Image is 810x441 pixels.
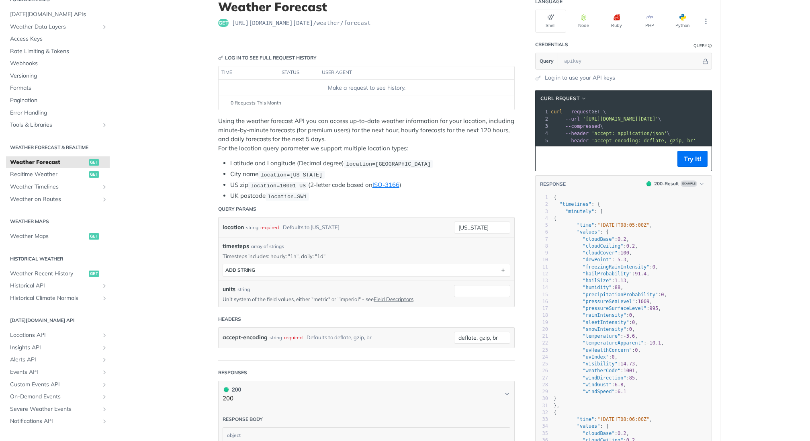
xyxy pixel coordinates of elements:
a: Locations APIShow subpages for Locations API [6,329,110,341]
div: Query Params [218,205,256,213]
span: location=SW1 [268,193,307,199]
span: get [89,159,99,166]
div: 14 [536,284,548,291]
div: 12 [536,271,548,277]
span: : , [554,292,667,297]
span: --request [565,109,591,115]
span: : , [554,278,629,283]
span: 995 [649,306,658,311]
span: "pressureSeaLevel" [583,299,635,304]
a: Rate Limiting & Tokens [6,45,110,57]
a: Weather Recent Historyget [6,268,110,280]
span: Query [540,57,554,65]
span: --header [565,138,589,144]
span: "minutely" [565,209,594,214]
span: 'accept: application/json' [591,131,667,136]
span: : , [554,299,652,304]
span: "windGust" [583,382,612,388]
span: "temperatureApparent" [583,340,644,346]
span: "pressureSurfaceLevel" [583,306,646,311]
button: Show subpages for Severe Weather Events [101,406,108,412]
div: 200 [223,385,241,394]
div: Query [693,43,707,49]
span: - [623,333,626,339]
span: "cloudCover" [583,250,618,256]
div: 1 [536,194,548,201]
span: 6.8 [615,382,624,388]
div: Response body [223,416,263,423]
a: On-Demand EventsShow subpages for On-Demand Events [6,391,110,403]
svg: More ellipsis [702,18,710,25]
div: 4 [536,130,549,137]
th: time [219,66,279,79]
button: cURL Request [538,94,590,103]
div: Make a request to see history. [222,84,511,92]
a: Weather on RoutesShow subpages for Weather on Routes [6,193,110,205]
div: 200 - Result [654,180,679,187]
span: 0.2 [618,431,626,436]
div: 2 [536,201,548,208]
span: 91.4 [635,271,646,277]
button: Show subpages for Tools & Libraries [101,122,108,128]
svg: Chevron [504,391,510,397]
button: ADD string [223,264,510,276]
button: Shell [535,10,566,33]
span: Weather on Routes [10,195,99,203]
span: curl [551,109,562,115]
div: 7 [536,236,548,243]
span: "visibility" [583,361,618,367]
a: Versioning [6,70,110,82]
span: 0 [652,264,655,270]
div: 19 [536,319,548,326]
span: : , [554,431,629,436]
div: 4 [536,215,548,222]
span: 0 [629,312,632,318]
span: get [89,171,99,178]
span: 3.6 [626,333,635,339]
span: Events API [10,368,99,376]
span: "dewPoint" [583,257,612,263]
span: Historical API [10,282,99,290]
button: Show subpages for Weather Data Layers [101,24,108,30]
button: More Languages [700,15,712,27]
span: 1009 [638,299,650,304]
span: "weatherCode" [583,368,620,373]
button: Show subpages for Historical API [101,283,108,289]
button: Show subpages for Weather on Routes [101,196,108,203]
span: Insights API [10,344,99,352]
div: 31 [536,402,548,409]
div: 32 [536,409,548,416]
a: Weather Data LayersShow subpages for Weather Data Layers [6,21,110,33]
div: 24 [536,354,548,361]
span: "snowIntensity" [583,326,626,332]
input: apikey [560,53,701,69]
div: 30 [536,395,548,402]
label: units [223,285,235,293]
span: 85 [629,375,635,381]
span: https://api.tomorrow.io/v4/weather/forecast [232,19,371,27]
div: 21 [536,333,548,340]
a: Access Keys [6,33,110,45]
div: Credentials [535,41,568,48]
a: Field Descriptors [374,296,413,302]
p: Timesteps includes: hourly: "1h", daily: "1d" [223,252,510,260]
button: Show subpages for Alerts API [101,357,108,363]
a: Pagination [6,94,110,107]
button: 200 200200 [223,385,510,403]
li: City name [230,170,515,179]
span: Pagination [10,96,108,105]
div: 26 [536,367,548,374]
span: : , [554,333,638,339]
span: 1.13 [615,278,626,283]
div: string [246,222,258,233]
span: "cloudCeiling" [583,243,623,249]
div: required [260,222,279,233]
span: "values" [577,423,600,429]
span: : { [554,201,600,207]
span: : , [554,222,652,228]
span: Tools & Libraries [10,121,99,129]
div: 22 [536,340,548,347]
a: ISO-3166 [372,181,399,189]
span: 'accept-encoding: deflate, gzip, br' [591,138,696,144]
a: Historical Climate NormalsShow subpages for Historical Climate Normals [6,292,110,304]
